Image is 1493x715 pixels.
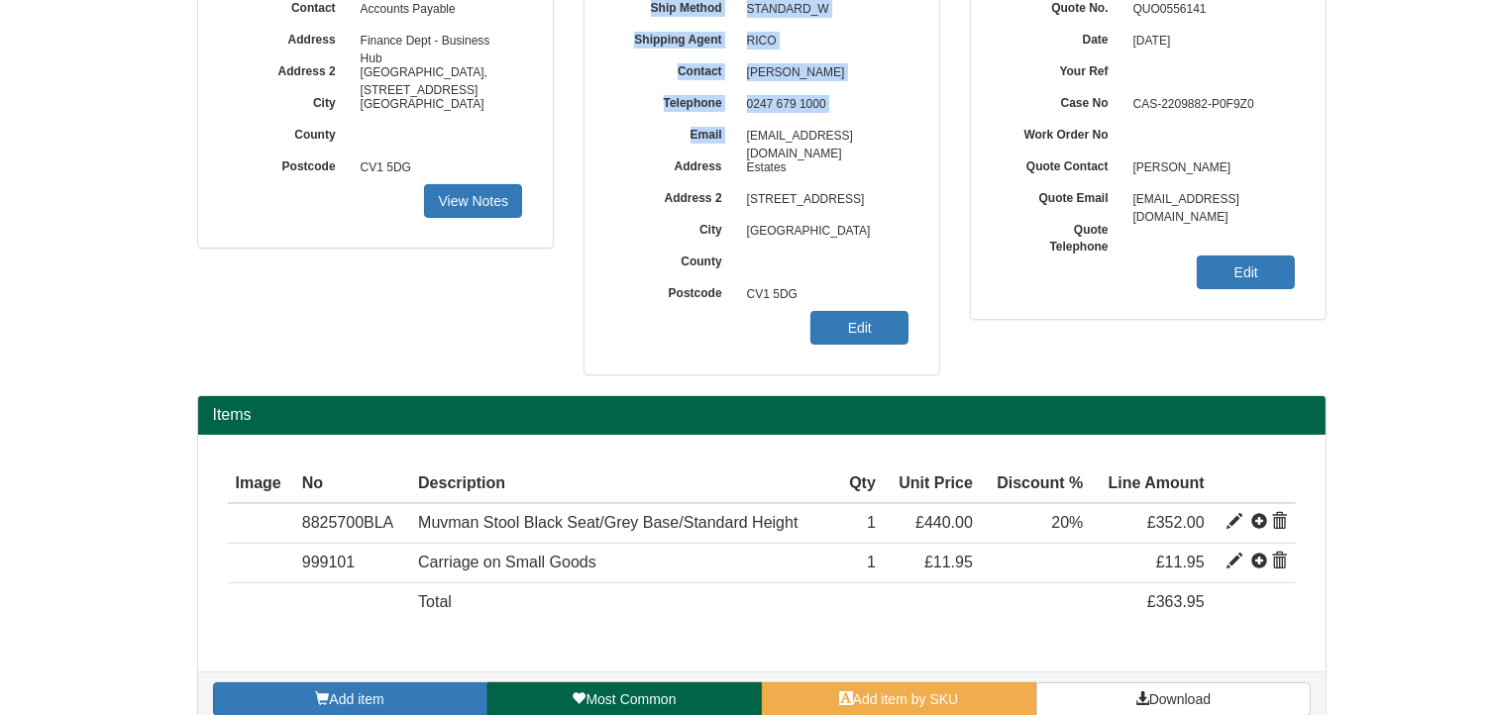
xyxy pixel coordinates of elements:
th: Unit Price [884,464,981,504]
label: Address 2 [614,184,737,207]
label: Case No [1001,89,1123,112]
label: Shipping Agent [614,26,737,49]
label: County [614,248,737,270]
label: Address 2 [228,57,351,80]
span: £352.00 [1147,514,1205,531]
span: [PERSON_NAME] [737,57,909,89]
span: [EMAIL_ADDRESS][DOMAIN_NAME] [1123,184,1296,216]
span: 1 [867,514,876,531]
span: 1 [867,554,876,570]
label: Work Order No [1001,121,1123,144]
span: Carriage on Small Goods [418,554,596,570]
span: Estates [737,153,909,184]
td: 999101 [294,544,410,583]
label: Quote Telephone [1001,216,1123,255]
label: Date [1001,26,1123,49]
label: Address [228,26,351,49]
span: Finance Dept - Business Hub [351,26,523,57]
span: 0247 679 1000 [737,89,909,121]
span: Muvman Stool Black Seat/Grey Base/Standard Height [418,514,798,531]
span: Most Common [586,691,676,707]
label: County [228,121,351,144]
span: [STREET_ADDRESS] [737,184,909,216]
span: [GEOGRAPHIC_DATA], [STREET_ADDRESS] [351,57,523,89]
a: Edit [1197,255,1295,289]
span: [GEOGRAPHIC_DATA] [737,216,909,248]
th: Line Amount [1091,464,1212,504]
label: City [228,89,351,112]
span: CAS-2209882-P0F9Z0 [1123,89,1296,121]
th: Image [228,464,294,504]
td: Total [410,583,838,622]
td: 8825700BLA [294,503,410,543]
label: Postcode [614,279,737,302]
span: [EMAIL_ADDRESS][DOMAIN_NAME] [737,121,909,153]
span: £440.00 [915,514,973,531]
label: Address [614,153,737,175]
span: RICO [737,26,909,57]
a: View Notes [424,184,522,218]
span: [GEOGRAPHIC_DATA] [351,89,523,121]
h2: Items [213,406,1311,424]
label: Email [614,121,737,144]
span: CV1 5DG [737,279,909,311]
th: Description [410,464,838,504]
a: Edit [810,311,908,345]
label: Postcode [228,153,351,175]
span: £11.95 [924,554,973,570]
label: Telephone [614,89,737,112]
span: £363.95 [1147,593,1205,610]
label: City [614,216,737,239]
th: Discount % [981,464,1091,504]
span: Add item [329,691,383,707]
span: [PERSON_NAME] [1123,153,1296,184]
span: Add item by SKU [853,691,959,707]
span: 20% [1051,514,1083,531]
th: No [294,464,410,504]
span: Download [1149,691,1211,707]
th: Qty [838,464,884,504]
span: £11.95 [1156,554,1205,570]
span: [DATE] [1123,26,1296,57]
label: Quote Email [1001,184,1123,207]
label: Your Ref [1001,57,1123,80]
span: CV1 5DG [351,153,523,184]
label: Quote Contact [1001,153,1123,175]
label: Contact [614,57,737,80]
